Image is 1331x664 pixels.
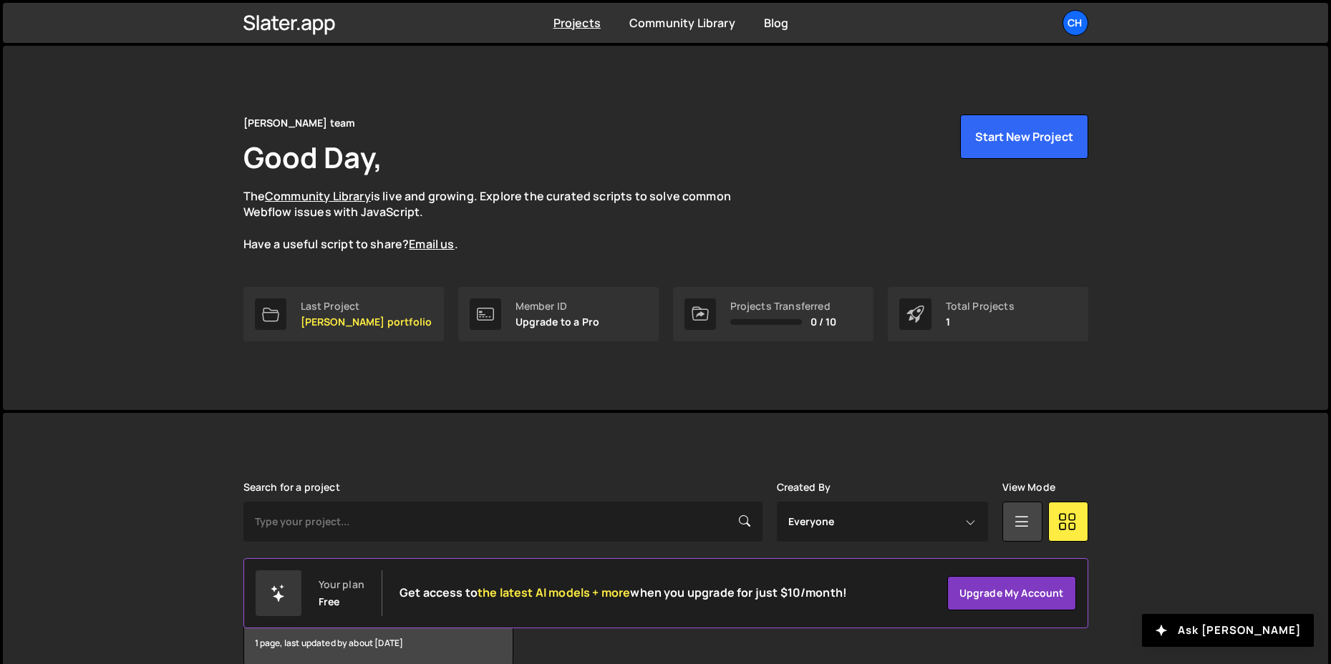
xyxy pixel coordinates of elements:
span: 0 / 10 [810,316,837,328]
a: Ch [1063,10,1088,36]
div: Free [319,596,340,607]
div: [PERSON_NAME] team [243,114,356,132]
div: Projects Transferred [730,301,837,312]
div: Your plan [319,579,364,590]
p: [PERSON_NAME] portfolio [301,316,432,328]
button: Ask [PERSON_NAME] [1142,614,1314,647]
p: Upgrade to a Pro [516,316,600,328]
a: Blog [764,15,789,31]
label: Created By [777,482,831,493]
div: Member ID [516,301,600,312]
h1: Good Day, [243,137,382,177]
p: 1 [946,316,1015,328]
input: Type your project... [243,502,763,542]
a: Community Library [629,15,735,31]
a: Last Project [PERSON_NAME] portfolio [243,287,444,341]
p: The is live and growing. Explore the curated scripts to solve common Webflow issues with JavaScri... [243,188,759,253]
div: Last Project [301,301,432,312]
h2: Get access to when you upgrade for just $10/month! [400,586,847,600]
a: Projects [553,15,601,31]
a: Community Library [265,188,371,204]
span: the latest AI models + more [478,585,630,600]
button: Start New Project [960,114,1088,159]
a: Email us [409,236,454,252]
label: Search for a project [243,482,340,493]
label: View Mode [1002,482,1055,493]
a: Upgrade my account [947,576,1076,610]
div: Total Projects [946,301,1015,312]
